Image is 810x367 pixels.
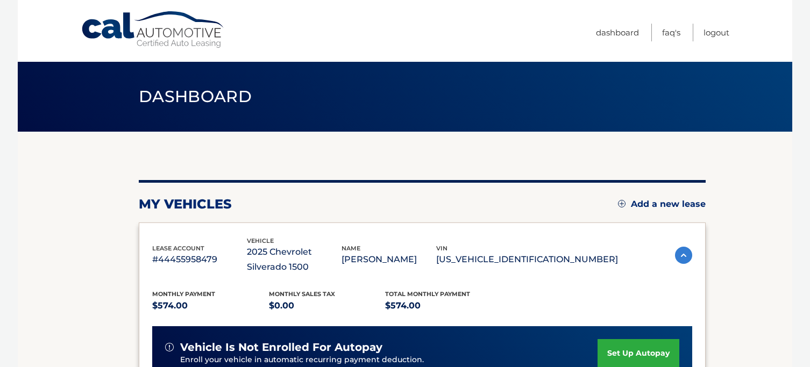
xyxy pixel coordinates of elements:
span: Dashboard [139,87,252,106]
span: name [342,244,360,252]
a: Dashboard [596,24,639,41]
span: Monthly sales Tax [269,290,335,298]
p: $574.00 [152,298,269,313]
span: vin [436,244,447,252]
p: [PERSON_NAME] [342,252,436,267]
span: Total Monthly Payment [385,290,470,298]
img: add.svg [618,200,626,207]
p: 2025 Chevrolet Silverado 1500 [247,244,342,275]
img: accordion-active.svg [675,247,692,264]
p: $574.00 [385,298,502,313]
img: alert-white.svg [165,343,174,351]
h2: my vehicles [139,196,232,212]
a: Add a new lease [618,199,706,210]
p: [US_VEHICLE_IDENTIFICATION_NUMBER] [436,252,618,267]
p: Enroll your vehicle in automatic recurring payment deduction. [180,354,598,366]
a: FAQ's [662,24,680,41]
span: vehicle is not enrolled for autopay [180,341,382,354]
a: Cal Automotive [81,11,226,49]
a: Logout [704,24,729,41]
span: Monthly Payment [152,290,215,298]
p: #44455958479 [152,252,247,267]
span: lease account [152,244,204,252]
span: vehicle [247,237,274,244]
p: $0.00 [269,298,386,313]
